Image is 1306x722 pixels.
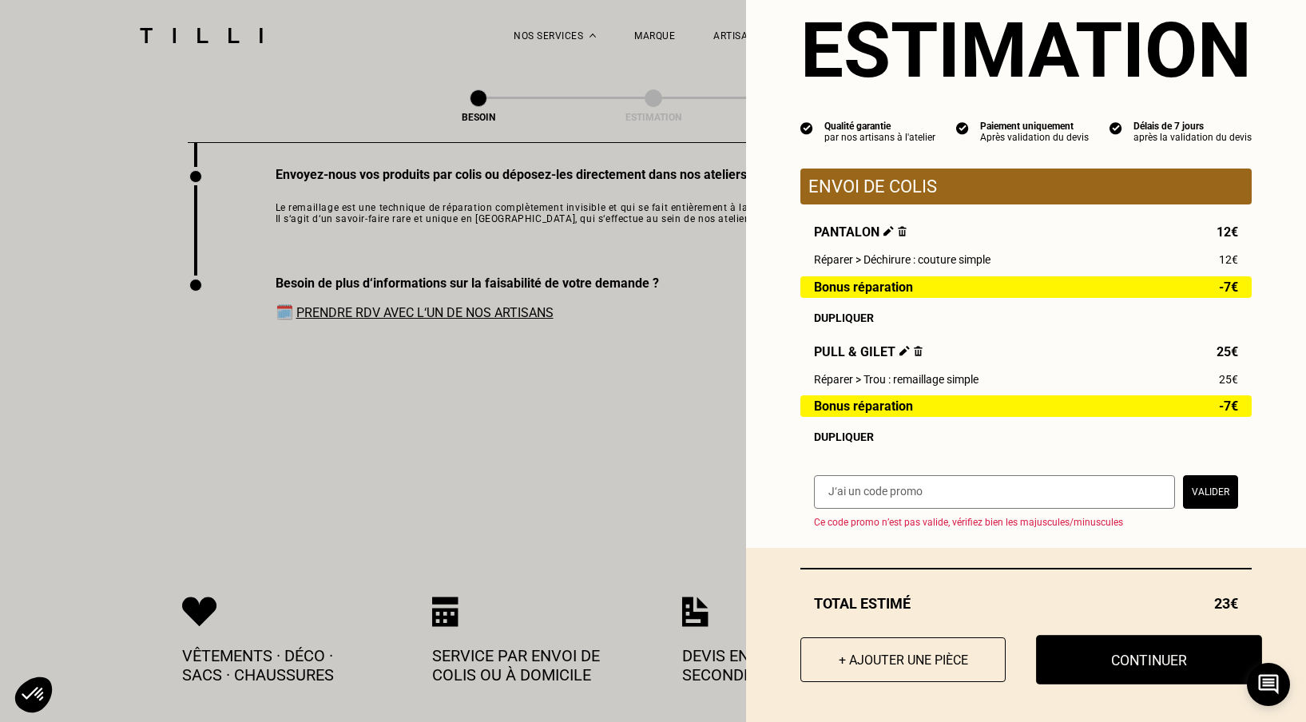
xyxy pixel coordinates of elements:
span: 12€ [1219,253,1238,266]
span: 23€ [1214,595,1238,612]
div: Après validation du devis [980,132,1089,143]
span: -7€ [1219,280,1238,294]
div: Dupliquer [814,311,1238,324]
section: Estimation [800,6,1252,95]
span: Bonus réparation [814,280,913,294]
span: 25€ [1217,344,1238,359]
img: Supprimer [914,346,923,356]
span: Réparer > Trou : remaillage simple [814,373,979,386]
button: Continuer [1036,635,1262,684]
span: Bonus réparation [814,399,913,413]
div: après la validation du devis [1133,132,1252,143]
div: Délais de 7 jours [1133,121,1252,132]
input: J‘ai un code promo [814,475,1175,509]
span: 12€ [1217,224,1238,240]
img: icon list info [800,121,813,135]
button: Valider [1183,475,1238,509]
button: + Ajouter une pièce [800,637,1006,682]
p: Ce code promo n’est pas valide, vérifiez bien les majuscules/minuscules [814,517,1252,528]
img: Éditer [883,226,894,236]
p: Envoi de colis [808,177,1244,196]
img: Supprimer [898,226,907,236]
span: Pantalon [814,224,907,240]
img: Éditer [899,346,910,356]
div: Dupliquer [814,430,1238,443]
img: icon list info [1110,121,1122,135]
span: 25€ [1219,373,1238,386]
div: Qualité garantie [824,121,935,132]
div: par nos artisans à l'atelier [824,132,935,143]
span: Pull & gilet [814,344,923,359]
img: icon list info [956,121,969,135]
span: -7€ [1219,399,1238,413]
div: Paiement uniquement [980,121,1089,132]
div: Total estimé [800,595,1252,612]
span: Réparer > Déchirure : couture simple [814,253,990,266]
